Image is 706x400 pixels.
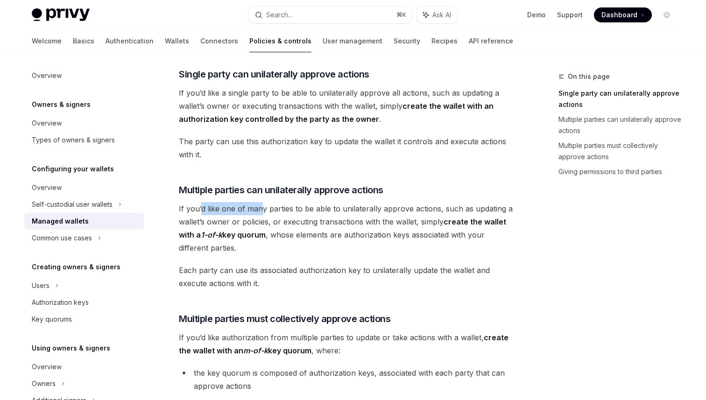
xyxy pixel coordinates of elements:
a: Managed wallets [24,213,144,230]
div: Key quorums [32,314,72,325]
div: Types of owners & signers [32,134,115,146]
a: Dashboard [594,7,652,22]
h5: Owners & signers [32,99,91,110]
button: Search...⌘K [248,7,412,23]
a: Multiple parties can unilaterally approve actions [558,112,682,138]
img: light logo [32,8,90,21]
a: Demo [527,10,546,20]
a: Authentication [106,30,154,52]
a: Key quorums [24,311,144,328]
h5: Using owners & signers [32,343,110,354]
div: Overview [32,70,62,81]
div: Common use cases [32,232,92,244]
a: Welcome [32,30,62,52]
span: Multiple parties can unilaterally approve actions [179,183,383,196]
span: On this page [568,71,610,82]
div: Owners [32,378,56,389]
div: Search... [266,9,292,21]
a: Basics [73,30,94,52]
span: Multiple parties must collectively approve actions [179,312,390,325]
span: Dashboard [601,10,637,20]
span: Ask AI [432,10,451,20]
div: Overview [32,182,62,193]
div: Users [32,280,49,291]
div: Authorization keys [32,297,89,308]
h5: Configuring your wallets [32,163,114,175]
em: 1-of-k [201,230,222,239]
a: Types of owners & signers [24,132,144,148]
a: Single party can unilaterally approve actions [558,86,682,112]
a: Recipes [431,30,458,52]
span: If you’d like a single party to be able to unilaterally approve all actions, such as updating a w... [179,86,515,126]
div: Self-custodial user wallets [32,199,113,210]
a: API reference [469,30,513,52]
li: the key quorum is composed of authorization keys, associated with each party that can approve act... [179,366,515,393]
a: Giving permissions to third parties [558,164,682,179]
a: Overview [24,67,144,84]
span: If you’d like authorization from multiple parties to update or take actions with a wallet, , where: [179,331,515,357]
span: Each party can use its associated authorization key to unilaterally update the wallet and execute... [179,264,515,290]
span: The party can use this authorization key to update the wallet it controls and execute actions wit... [179,135,515,161]
div: Overview [32,361,62,372]
span: If you’d like one of many parties to be able to unilaterally approve actions, such as updating a ... [179,202,515,254]
button: Toggle dark mode [659,7,674,22]
a: Overview [24,115,144,132]
span: Single party can unilaterally approve actions [179,68,369,81]
a: Connectors [200,30,238,52]
a: Policies & controls [249,30,311,52]
a: Multiple parties must collectively approve actions [558,138,682,164]
div: Managed wallets [32,216,89,227]
a: Overview [24,179,144,196]
a: Authorization keys [24,294,144,311]
h5: Creating owners & signers [32,261,120,273]
span: ⌘ K [396,11,406,19]
a: Wallets [165,30,189,52]
a: Support [557,10,583,20]
button: Ask AI [417,7,458,23]
a: Overview [24,358,144,375]
a: Security [394,30,420,52]
a: User management [323,30,382,52]
em: m-of-k [243,346,268,355]
div: Overview [32,118,62,129]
